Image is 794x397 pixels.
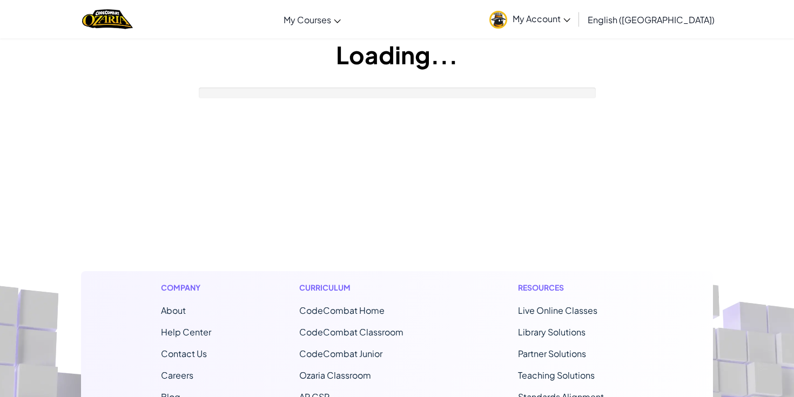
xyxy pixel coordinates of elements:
a: About [161,305,186,316]
span: My Account [513,13,570,24]
img: avatar [489,11,507,29]
a: Live Online Classes [518,305,597,316]
h1: Curriculum [299,282,430,293]
a: My Courses [278,5,346,34]
span: CodeCombat Home [299,305,385,316]
a: Partner Solutions [518,348,586,359]
a: English ([GEOGRAPHIC_DATA]) [582,5,720,34]
a: Teaching Solutions [518,369,595,381]
a: My Account [484,2,576,36]
a: Library Solutions [518,326,586,338]
span: English ([GEOGRAPHIC_DATA]) [588,14,715,25]
h1: Resources [518,282,633,293]
a: CodeCombat Junior [299,348,382,359]
img: Home [82,8,132,30]
a: Help Center [161,326,211,338]
span: Contact Us [161,348,207,359]
a: Careers [161,369,193,381]
a: CodeCombat Classroom [299,326,403,338]
span: My Courses [284,14,331,25]
h1: Company [161,282,211,293]
a: Ozaria by CodeCombat logo [82,8,132,30]
a: Ozaria Classroom [299,369,371,381]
